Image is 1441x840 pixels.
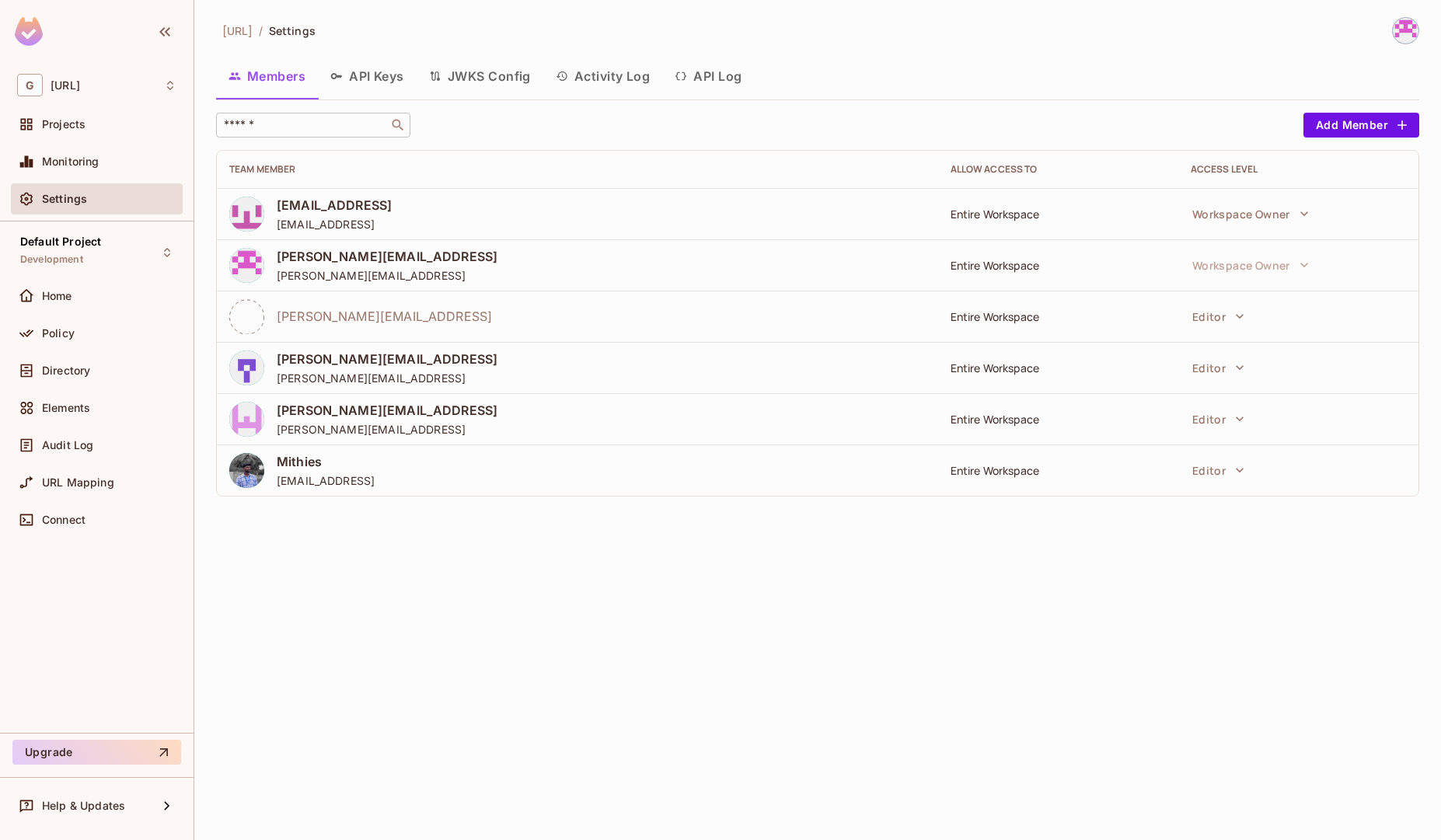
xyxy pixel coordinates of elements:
div: Allow Access to [951,163,1166,176]
span: Home [42,290,72,302]
button: Activity Log [543,57,663,96]
span: [PERSON_NAME][EMAIL_ADDRESS] [277,422,497,437]
span: Default Project [20,235,101,248]
div: Entire Workspace [951,412,1166,427]
span: [URL] [222,23,253,38]
span: [PERSON_NAME][EMAIL_ADDRESS] [277,350,497,368]
div: Entire Workspace [951,361,1166,375]
button: Upgrade [12,740,181,765]
button: Members [216,57,318,96]
button: JWKS Config [417,57,543,96]
span: Development [20,253,83,266]
span: Policy [42,327,75,340]
span: [EMAIL_ADDRESS] [277,197,392,214]
img: 226091237 [229,350,264,385]
span: [EMAIL_ADDRESS] [277,473,375,488]
button: Workspace Owner [1185,198,1317,229]
button: Workspace Owner [1185,249,1317,281]
button: Editor [1185,352,1252,383]
button: API Keys [318,57,417,96]
span: [PERSON_NAME][EMAIL_ADDRESS] [277,268,497,283]
div: Entire Workspace [951,463,1166,478]
img: thillai@genworx.ai [1393,18,1418,44]
img: SReyMgAAAABJRU5ErkJggg== [15,17,43,46]
span: Elements [42,402,90,414]
span: Mithies [277,453,375,470]
span: [PERSON_NAME][EMAIL_ADDRESS] [277,308,492,325]
div: Entire Workspace [951,258,1166,273]
li: / [259,23,263,38]
img: 225176913 [229,248,264,283]
span: Directory [42,364,90,377]
img: 225867810 [229,402,264,437]
div: Entire Workspace [951,207,1166,221]
img: 225850973 [229,453,264,488]
span: URL Mapping [42,476,114,489]
span: Settings [269,23,316,38]
span: Projects [42,118,85,131]
span: G [17,74,43,96]
div: Entire Workspace [951,309,1166,324]
span: [PERSON_NAME][EMAIL_ADDRESS] [277,371,497,385]
span: [PERSON_NAME][EMAIL_ADDRESS] [277,402,497,419]
span: Audit Log [42,439,93,451]
span: [PERSON_NAME][EMAIL_ADDRESS] [277,248,497,265]
span: Monitoring [42,155,99,168]
button: Editor [1185,301,1252,332]
button: Add Member [1303,113,1419,138]
div: Team Member [229,163,926,176]
button: Editor [1185,403,1252,434]
div: Access Level [1191,163,1406,176]
span: Help & Updates [42,800,125,812]
button: Editor [1185,455,1252,486]
span: Connect [42,514,85,526]
span: [EMAIL_ADDRESS] [277,217,392,232]
span: Workspace: genworx.ai [51,79,80,92]
img: 189555472 [229,197,264,232]
button: API Log [662,57,754,96]
span: Settings [42,193,87,205]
